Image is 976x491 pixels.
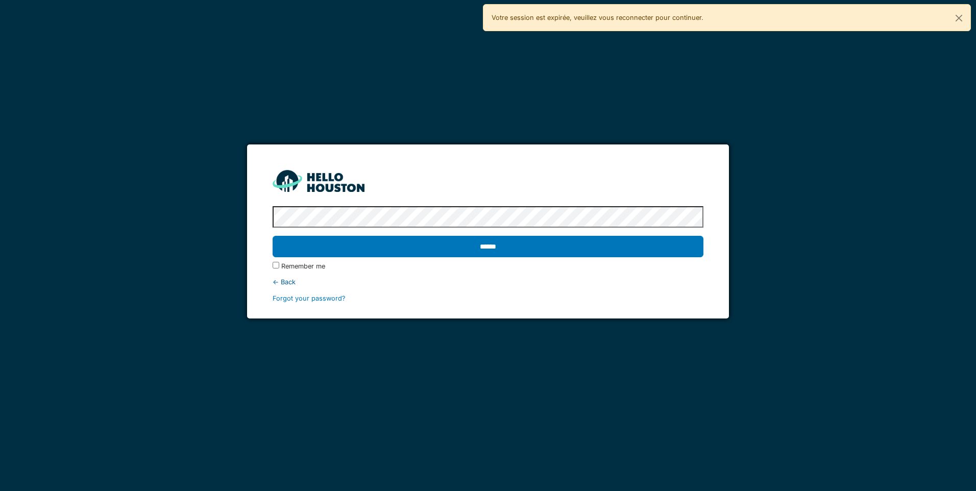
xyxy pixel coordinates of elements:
div: Votre session est expirée, veuillez vous reconnecter pour continuer. [483,4,971,31]
button: Close [947,5,970,32]
label: Remember me [281,261,325,271]
a: Forgot your password? [273,294,346,302]
img: HH_line-BYnF2_Hg.png [273,170,364,192]
div: ← Back [273,277,703,287]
